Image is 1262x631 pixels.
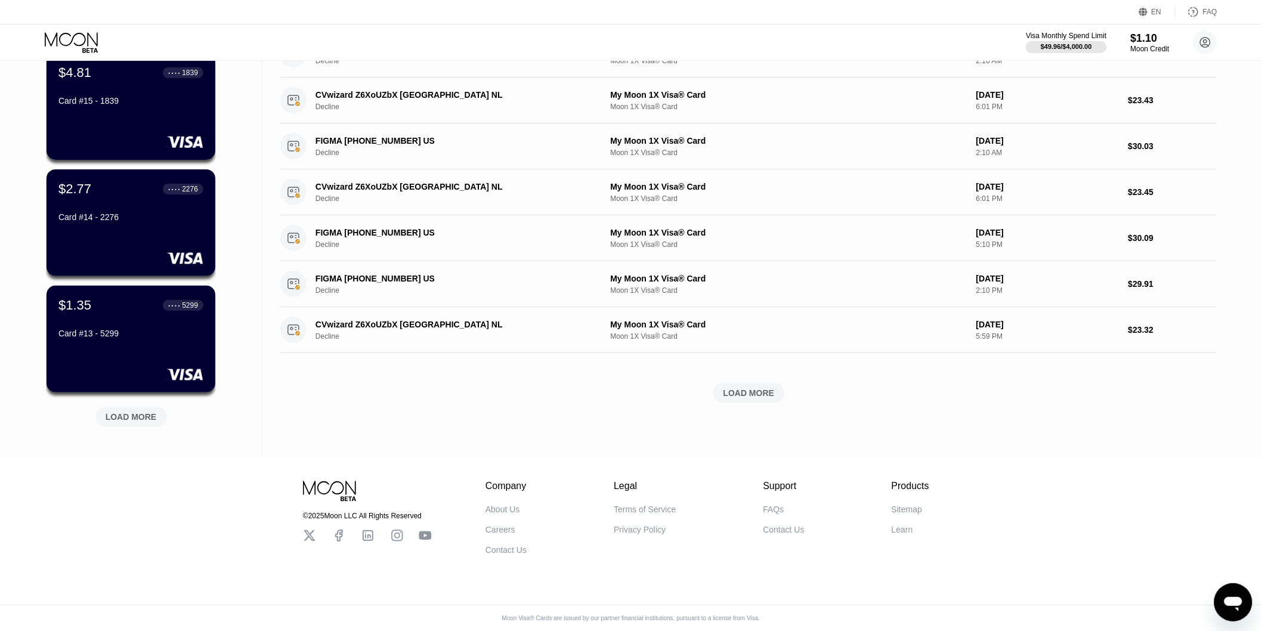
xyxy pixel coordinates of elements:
[58,298,91,313] div: $1.35
[303,512,432,520] div: © 2025 Moon LLC All Rights Reserved
[611,194,967,203] div: Moon 1X Visa® Card
[168,304,180,307] div: ● ● ● ●
[182,301,198,310] div: 5299
[611,240,967,249] div: Moon 1X Visa® Card
[976,194,1119,203] div: 6:01 PM
[280,78,1217,123] div: CVwizard Z6XoUZbX [GEOGRAPHIC_DATA] NLDeclineMy Moon 1X Visa® CardMoon 1X Visa® Card[DATE]6:01 PM...
[485,525,515,534] div: Careers
[611,103,967,111] div: Moon 1X Visa® Card
[976,149,1119,157] div: 2:10 AM
[1128,187,1217,197] div: $23.45
[315,182,584,191] div: CVwizard Z6XoUZbX [GEOGRAPHIC_DATA] NL
[280,261,1217,307] div: FIGMA [PHONE_NUMBER] USDeclineMy Moon 1X Visa® CardMoon 1X Visa® Card[DATE]2:10 PM$29.91
[976,90,1119,100] div: [DATE]
[611,90,967,100] div: My Moon 1X Visa® Card
[614,505,676,514] div: Terms of Service
[485,505,520,514] div: About Us
[280,307,1217,353] div: CVwizard Z6XoUZbX [GEOGRAPHIC_DATA] NLDeclineMy Moon 1X Visa® CardMoon 1X Visa® Card[DATE]5:59 PM...
[611,332,967,341] div: Moon 1X Visa® Card
[58,65,91,81] div: $4.81
[614,525,666,534] div: Privacy Policy
[315,136,584,146] div: FIGMA [PHONE_NUMBER] US
[1128,141,1217,151] div: $30.03
[58,181,91,197] div: $2.77
[1131,32,1170,45] div: $1.10
[315,274,584,283] div: FIGMA [PHONE_NUMBER] US
[763,505,784,514] div: FAQs
[1152,8,1162,16] div: EN
[976,274,1119,283] div: [DATE]
[280,215,1217,261] div: FIGMA [PHONE_NUMBER] USDeclineMy Moon 1X Visa® CardMoon 1X Visa® Card[DATE]5:10 PM$30.09
[1139,6,1176,18] div: EN
[315,228,584,237] div: FIGMA [PHONE_NUMBER] US
[168,71,180,75] div: ● ● ● ●
[976,228,1119,237] div: [DATE]
[315,90,584,100] div: CVwizard Z6XoUZbX [GEOGRAPHIC_DATA] NL
[1128,95,1217,105] div: $23.43
[611,136,967,146] div: My Moon 1X Visa® Card
[976,320,1119,329] div: [DATE]
[892,525,913,534] div: Learn
[611,320,967,329] div: My Moon 1X Visa® Card
[976,182,1119,191] div: [DATE]
[315,286,604,295] div: Decline
[723,388,775,398] div: LOAD MORE
[47,53,215,160] div: $4.81● ● ● ●1839Card #15 - 1839
[614,481,676,491] div: Legal
[892,481,929,491] div: Products
[611,149,967,157] div: Moon 1X Visa® Card
[58,212,203,222] div: Card #14 - 2276
[280,169,1217,215] div: CVwizard Z6XoUZbX [GEOGRAPHIC_DATA] NLDeclineMy Moon 1X Visa® CardMoon 1X Visa® Card[DATE]6:01 PM...
[1128,279,1217,289] div: $29.91
[58,96,203,106] div: Card #15 - 1839
[763,481,805,491] div: Support
[976,103,1119,111] div: 6:01 PM
[1128,325,1217,335] div: $23.32
[47,286,215,392] div: $1.35● ● ● ●5299Card #13 - 5299
[976,286,1119,295] div: 2:10 PM
[485,545,527,555] div: Contact Us
[1203,8,1217,16] div: FAQ
[763,525,805,534] div: Contact Us
[182,185,198,193] div: 2276
[892,505,922,514] div: Sitemap
[1131,32,1170,53] div: $1.10Moon Credit
[315,103,604,111] div: Decline
[1176,6,1217,18] div: FAQ
[168,187,180,191] div: ● ● ● ●
[976,136,1119,146] div: [DATE]
[86,402,176,427] div: LOAD MORE
[280,123,1217,169] div: FIGMA [PHONE_NUMBER] USDeclineMy Moon 1X Visa® CardMoon 1X Visa® Card[DATE]2:10 AM$30.03
[493,615,770,621] div: Moon Visa® Cards are issued by our partner financial institutions, pursuant to a license from Visa.
[1026,32,1106,53] div: Visa Monthly Spend Limit$49.96/$4,000.00
[1131,45,1170,53] div: Moon Credit
[315,332,604,341] div: Decline
[976,240,1119,249] div: 5:10 PM
[1041,43,1092,50] div: $49.96 / $4,000.00
[611,182,967,191] div: My Moon 1X Visa® Card
[315,240,604,249] div: Decline
[611,274,967,283] div: My Moon 1X Visa® Card
[106,412,157,422] div: LOAD MORE
[1128,233,1217,243] div: $30.09
[611,286,967,295] div: Moon 1X Visa® Card
[1214,583,1252,621] iframe: Button to launch messaging window
[485,481,527,491] div: Company
[976,332,1119,341] div: 5:59 PM
[182,69,198,77] div: 1839
[47,169,215,276] div: $2.77● ● ● ●2276Card #14 - 2276
[611,228,967,237] div: My Moon 1X Visa® Card
[315,194,604,203] div: Decline
[315,149,604,157] div: Decline
[280,383,1217,403] div: LOAD MORE
[1026,32,1106,40] div: Visa Monthly Spend Limit
[58,329,203,338] div: Card #13 - 5299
